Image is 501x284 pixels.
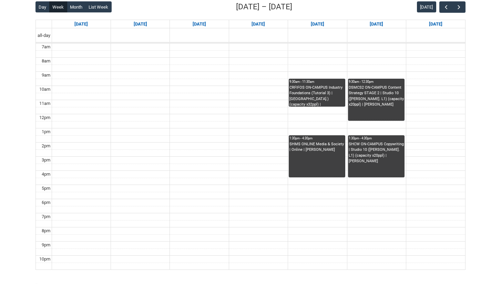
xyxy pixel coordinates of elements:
button: [DATE] [417,1,436,12]
a: Go to September 16, 2025 [191,20,207,28]
button: List Week [85,1,112,12]
div: 3pm [40,157,52,164]
div: 11am [38,100,52,107]
span: all-day [36,32,52,39]
button: Previous Week [439,1,452,13]
div: DSMCS2 ON-CAMPUS Content Strategy STAGE 2 | Studio 10 ([PERSON_NAME]. L1) (capacity x20ppl) | [PE... [349,85,404,108]
div: SHMS ONLINE Media & Society | Online | [PERSON_NAME] [289,141,345,153]
div: 7am [40,43,52,50]
div: 9pm [40,242,52,248]
div: 2pm [40,143,52,149]
button: Week [49,1,67,12]
a: Go to September 17, 2025 [250,20,266,28]
a: Go to September 15, 2025 [132,20,149,28]
div: 9am [40,72,52,79]
div: 7pm [40,213,52,220]
button: Day [35,1,50,12]
div: 4pm [40,171,52,178]
button: Month [67,1,86,12]
div: SHCW ON-CAMPUS Copywriting | Studio 10 ([PERSON_NAME]. L1) (capacity x20ppl) | [PERSON_NAME] [349,141,404,164]
button: Next Week [452,1,466,13]
a: Go to September 19, 2025 [368,20,385,28]
div: 1pm [40,128,52,135]
h2: [DATE] – [DATE] [236,1,292,13]
div: 9:30am - 12:30pm [349,79,404,84]
a: Go to September 20, 2025 [428,20,444,28]
div: 8pm [40,227,52,234]
div: 12pm [38,114,52,121]
div: 1:30pm - 4:30pm [349,136,404,141]
div: 8am [40,58,52,65]
div: 6pm [40,199,52,206]
div: 9:30am - 11:30am [289,79,345,84]
div: CRFIFOS ON-CAMPUS Industry Foundations (Tutorial 3) | [GEOGRAPHIC_DATA].) (capacity x32ppl) | [PE... [289,85,345,107]
div: 5pm [40,185,52,192]
a: Go to September 18, 2025 [309,20,326,28]
div: 10am [38,86,52,93]
a: Go to September 14, 2025 [73,20,89,28]
div: 1:30pm - 4:30pm [289,136,345,141]
div: 10pm [38,256,52,263]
